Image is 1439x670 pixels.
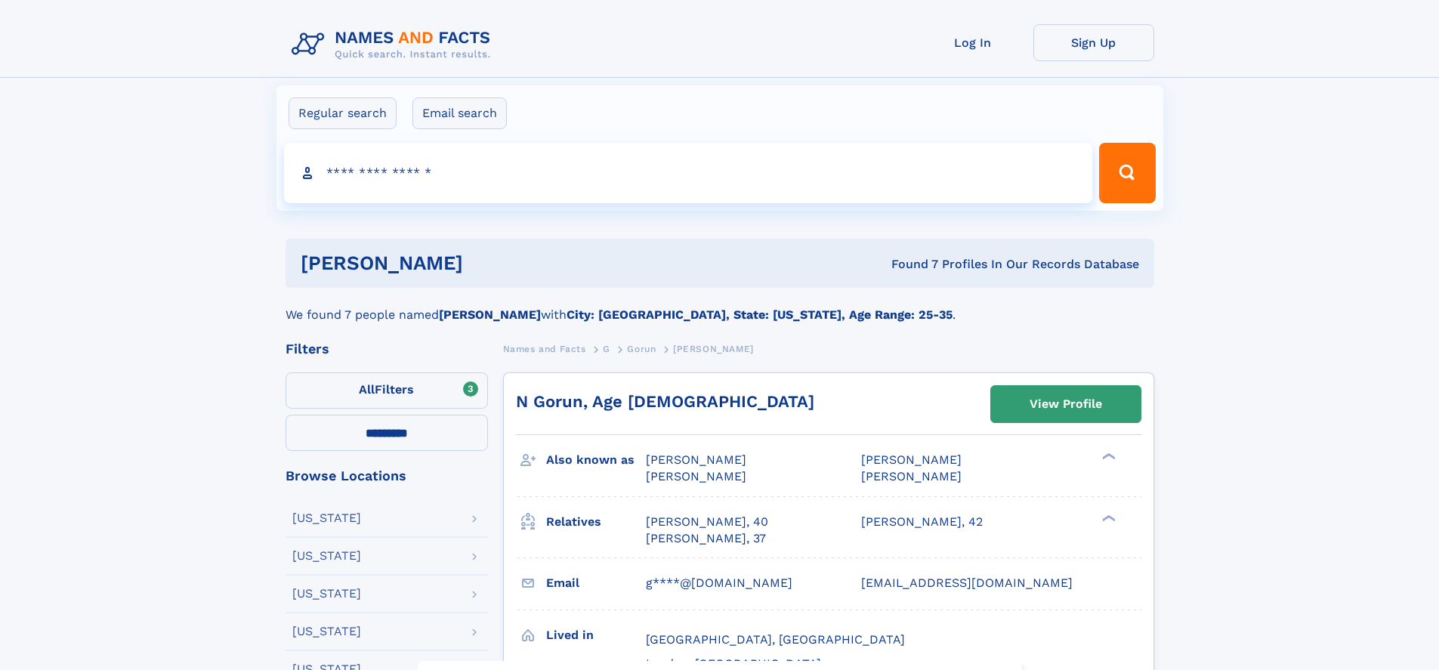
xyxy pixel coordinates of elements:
[991,386,1141,422] a: View Profile
[286,469,488,483] div: Browse Locations
[677,256,1139,273] div: Found 7 Profiles In Our Records Database
[646,514,768,530] a: [PERSON_NAME], 40
[1099,143,1155,203] button: Search Button
[292,512,361,524] div: [US_STATE]
[286,24,503,65] img: Logo Names and Facts
[546,622,646,648] h3: Lived in
[289,97,397,129] label: Regular search
[861,576,1073,590] span: [EMAIL_ADDRESS][DOMAIN_NAME]
[292,588,361,600] div: [US_STATE]
[603,339,610,358] a: G
[546,509,646,535] h3: Relatives
[1098,452,1116,462] div: ❯
[286,342,488,356] div: Filters
[646,469,746,483] span: [PERSON_NAME]
[1033,24,1154,61] a: Sign Up
[1030,387,1102,421] div: View Profile
[646,530,766,547] a: [PERSON_NAME], 37
[516,392,814,411] a: N Gorun, Age [DEMOGRAPHIC_DATA]
[861,469,962,483] span: [PERSON_NAME]
[646,452,746,467] span: [PERSON_NAME]
[603,344,610,354] span: G
[284,143,1093,203] input: search input
[861,514,983,530] a: [PERSON_NAME], 42
[627,339,656,358] a: Gorun
[912,24,1033,61] a: Log In
[301,254,678,273] h1: [PERSON_NAME]
[673,344,754,354] span: [PERSON_NAME]
[503,339,586,358] a: Names and Facts
[646,632,905,647] span: [GEOGRAPHIC_DATA], [GEOGRAPHIC_DATA]
[861,452,962,467] span: [PERSON_NAME]
[412,97,507,129] label: Email search
[292,550,361,562] div: [US_STATE]
[359,382,375,397] span: All
[567,307,953,322] b: City: [GEOGRAPHIC_DATA], State: [US_STATE], Age Range: 25-35
[627,344,656,354] span: Gorun
[546,447,646,473] h3: Also known as
[1098,513,1116,523] div: ❯
[292,625,361,638] div: [US_STATE]
[286,288,1154,324] div: We found 7 people named with .
[546,570,646,596] h3: Email
[439,307,541,322] b: [PERSON_NAME]
[286,372,488,409] label: Filters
